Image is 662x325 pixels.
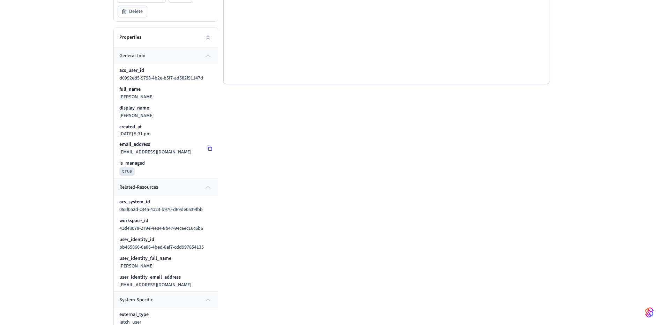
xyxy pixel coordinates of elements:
p: user_identity_full_name [119,255,171,262]
p: [DATE] 5:31 pm [119,131,151,137]
div: related-resources [114,196,218,291]
pre: true [119,167,135,176]
button: system-specific [114,292,218,308]
div: general-info [114,64,218,179]
p: external_type [119,311,149,318]
span: 055f0a2d-c34a-4123-b970-d69de0539fbb [119,206,203,213]
p: created_at [119,123,142,130]
span: 41d48078-2794-4e04-8b47-94ceec16c6b6 [119,225,203,232]
button: general-info [114,47,218,64]
span: [PERSON_NAME] [119,263,154,270]
span: bb465866-6a86-4bed-8af7-cdd997854135 [119,244,204,251]
p: display_name [119,105,149,112]
p: is_managed [119,160,145,167]
span: [EMAIL_ADDRESS][DOMAIN_NAME] [119,281,191,288]
button: related-resources [114,179,218,196]
span: [PERSON_NAME] [119,112,154,119]
p: user_identity_email_address [119,274,181,281]
p: workspace_id [119,217,148,224]
img: SeamLogoGradient.69752ec5.svg [645,307,654,318]
p: full_name [119,86,141,93]
span: d0992ed5-9798-4b2e-b5f7-ad582f91147d [119,75,203,82]
p: user_identity_id [119,236,154,243]
span: Delete [129,8,143,15]
p: acs_system_id [119,198,150,205]
span: [EMAIL_ADDRESS][DOMAIN_NAME] [119,149,191,156]
p: acs_user_id [119,67,144,74]
span: system-specific [119,296,153,304]
span: general-info [119,52,146,60]
h2: Properties [119,34,141,41]
button: Delete [118,6,147,17]
p: email_address [119,141,150,148]
span: related-resources [119,184,158,191]
span: [PERSON_NAME] [119,93,154,100]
